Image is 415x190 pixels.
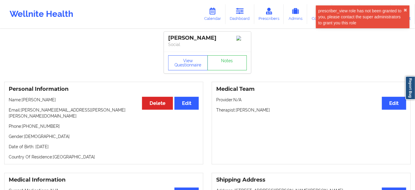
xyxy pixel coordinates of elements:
a: Report Bug [405,76,415,100]
button: Edit [174,97,199,110]
p: Therapist: [PERSON_NAME] [216,107,406,113]
h3: Personal Information [9,86,199,93]
button: View Questionnaire [168,55,208,70]
h3: Medical Team [216,86,406,93]
p: Provider: N/A [216,97,406,103]
button: close [404,8,407,13]
h3: Shipping Address [216,176,406,183]
img: Image%2Fplaceholer-image.png [236,36,247,41]
p: Name: [PERSON_NAME] [9,97,199,103]
p: Social [168,41,247,47]
a: Notes [207,55,247,70]
h3: Medical Information [9,176,199,183]
a: Coaches [307,4,332,24]
p: Country Of Residence: [GEOGRAPHIC_DATA] [9,154,199,160]
p: Email: [PERSON_NAME][EMAIL_ADDRESS][PERSON_NAME][PERSON_NAME][DOMAIN_NAME] [9,107,199,119]
a: Dashboard [226,4,254,24]
a: Calendar [200,4,226,24]
p: Gender: [DEMOGRAPHIC_DATA] [9,133,199,139]
div: [PERSON_NAME] [168,35,247,41]
p: Phone: [PHONE_NUMBER] [9,123,199,129]
a: Admins [284,4,307,24]
button: Edit [382,97,406,110]
div: prescriber_view role has not been granted to you, please contact the super administrators to gran... [318,8,404,26]
p: Date of Birth: [DATE] [9,144,199,150]
button: Delete [142,97,173,110]
a: Prescribers [254,4,284,24]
